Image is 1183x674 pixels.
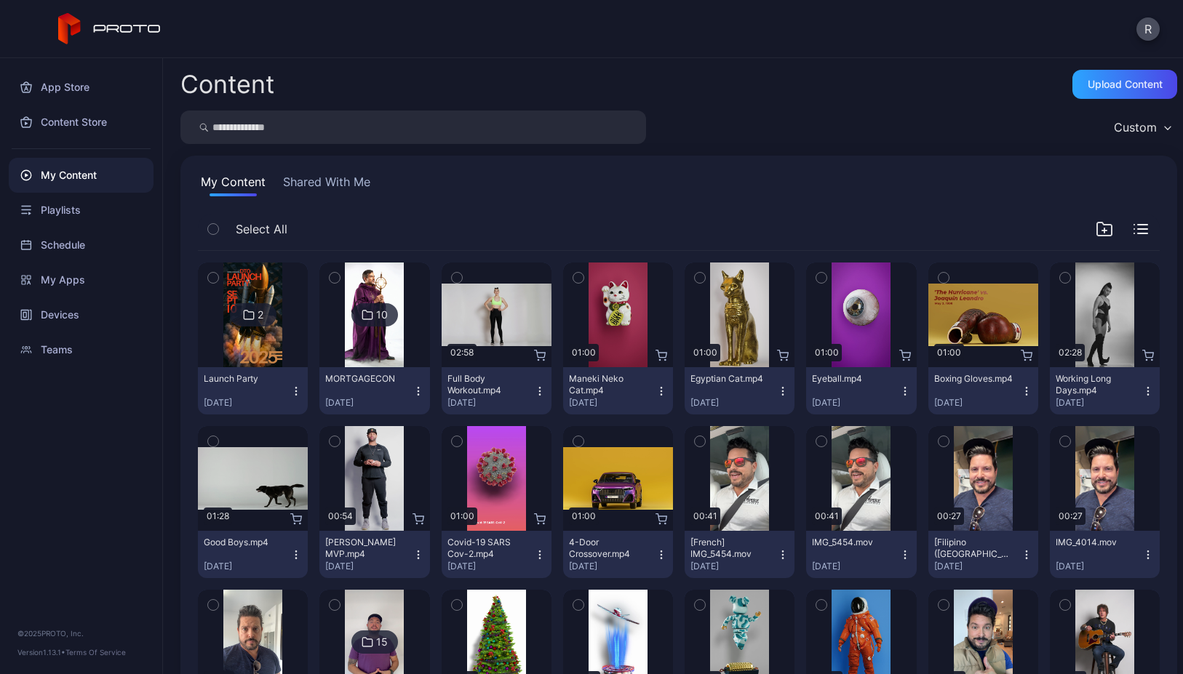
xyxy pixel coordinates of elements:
[690,397,777,409] div: [DATE]
[569,537,649,560] div: 4-Door Crossover.mp4
[1107,111,1177,144] button: Custom
[9,228,154,262] a: Schedule
[325,561,412,572] div: [DATE]
[934,537,1014,560] div: [Filipino (Philippines)] IMG_4014.mov
[1056,373,1136,396] div: Working Long Days.mp4
[325,373,405,385] div: MORTGAGECON
[9,193,154,228] a: Playlists
[569,397,656,409] div: [DATE]
[685,367,794,414] button: Egyptian Cat.mp4[DATE]
[1050,367,1160,414] button: Working Long Days.mp4[DATE]
[442,367,551,414] button: Full Body Workout.mp4[DATE]
[563,531,673,578] button: 4-Door Crossover.mp4[DATE]
[812,397,899,409] div: [DATE]
[376,635,388,649] div: 15
[198,173,268,196] button: My Content
[204,397,290,409] div: [DATE]
[569,561,656,572] div: [DATE]
[1136,17,1160,41] button: R
[934,397,1021,409] div: [DATE]
[319,531,429,578] button: [PERSON_NAME] MVP.mp4[DATE]
[447,537,527,560] div: Covid-19 SARS Cov-2.mp4
[569,373,649,396] div: Maneki Neko Cat.mp4
[325,537,405,560] div: Albert Pujols MVP.mp4
[9,70,154,105] a: App Store
[934,373,1014,385] div: Boxing Gloves.mp4
[180,72,274,97] div: Content
[812,561,899,572] div: [DATE]
[9,262,154,297] a: My Apps
[319,367,429,414] button: MORTGAGECON[DATE]
[204,537,284,548] div: Good Boys.mp4
[9,105,154,140] a: Content Store
[806,367,916,414] button: Eyeball.mp4[DATE]
[690,537,770,560] div: [French] IMG_5454.mov
[690,373,770,385] div: Egyptian Cat.mp4
[447,373,527,396] div: Full Body Workout.mp4
[65,648,126,657] a: Terms Of Service
[280,173,373,196] button: Shared With Me
[198,367,308,414] button: Launch Party[DATE]
[685,531,794,578] button: [French] IMG_5454.mov[DATE]
[9,297,154,332] a: Devices
[1056,397,1142,409] div: [DATE]
[447,397,534,409] div: [DATE]
[447,561,534,572] div: [DATE]
[934,561,1021,572] div: [DATE]
[204,561,290,572] div: [DATE]
[9,332,154,367] a: Teams
[1056,537,1136,548] div: IMG_4014.mov
[1114,120,1157,135] div: Custom
[563,367,673,414] button: Maneki Neko Cat.mp4[DATE]
[1056,561,1142,572] div: [DATE]
[812,537,892,548] div: IMG_5454.mov
[928,367,1038,414] button: Boxing Gloves.mp4[DATE]
[236,220,287,238] span: Select All
[9,158,154,193] a: My Content
[376,308,388,321] div: 10
[17,627,145,639] div: © 2025 PROTO, Inc.
[806,531,916,578] button: IMG_5454.mov[DATE]
[204,373,284,385] div: Launch Party
[690,561,777,572] div: [DATE]
[1050,531,1160,578] button: IMG_4014.mov[DATE]
[1088,79,1163,90] div: Upload Content
[812,373,892,385] div: Eyeball.mp4
[325,397,412,409] div: [DATE]
[442,531,551,578] button: Covid-19 SARS Cov-2.mp4[DATE]
[1072,70,1177,99] button: Upload Content
[928,531,1038,578] button: [Filipino ([GEOGRAPHIC_DATA])] IMG_4014.mov[DATE]
[198,531,308,578] button: Good Boys.mp4[DATE]
[17,648,65,657] span: Version 1.13.1 •
[258,308,263,321] div: 2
